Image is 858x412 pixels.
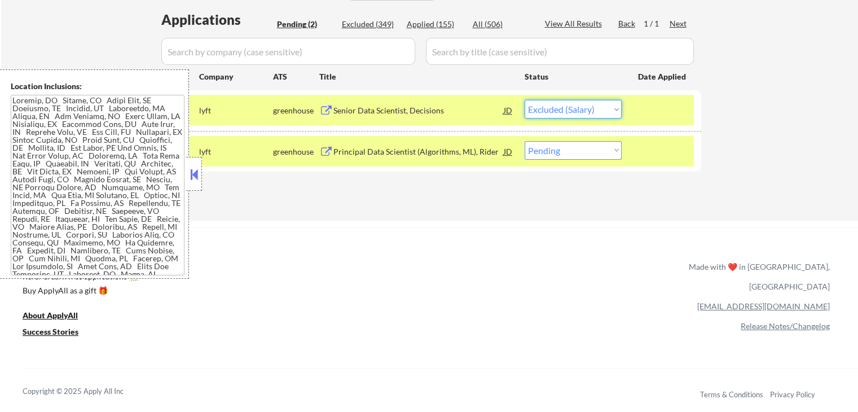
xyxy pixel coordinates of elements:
[23,284,135,299] a: Buy ApplyAll as a gift 🎁
[426,38,694,65] input: Search by title (case sensitive)
[644,18,670,29] div: 1 / 1
[199,71,273,82] div: Company
[23,327,78,336] u: Success Stories
[161,13,273,27] div: Applications
[23,273,453,284] a: Refer & earn free applications 👯‍♀️
[199,146,273,157] div: lyft
[525,66,622,86] div: Status
[333,146,504,157] div: Principal Data Scientist (Algorithms, ML), Rider
[545,18,605,29] div: View All Results
[503,100,514,120] div: JD
[333,105,504,116] div: Senior Data Scientist, Decisions
[23,386,152,397] div: Copyright © 2025 Apply All Inc
[697,301,830,311] a: [EMAIL_ADDRESS][DOMAIN_NAME]
[770,390,815,399] a: Privacy Policy
[23,287,135,295] div: Buy ApplyAll as a gift 🎁
[11,81,184,92] div: Location Inclusions:
[670,18,688,29] div: Next
[23,309,94,323] a: About ApplyAll
[273,146,319,157] div: greenhouse
[342,19,398,30] div: Excluded (349)
[273,105,319,116] div: greenhouse
[199,105,273,116] div: lyft
[273,71,319,82] div: ATS
[618,18,636,29] div: Back
[407,19,463,30] div: Applied (155)
[473,19,529,30] div: All (506)
[684,257,830,296] div: Made with ❤️ in [GEOGRAPHIC_DATA], [GEOGRAPHIC_DATA]
[23,326,94,340] a: Success Stories
[277,19,333,30] div: Pending (2)
[638,71,688,82] div: Date Applied
[503,141,514,161] div: JD
[741,321,830,331] a: Release Notes/Changelog
[161,38,415,65] input: Search by company (case sensitive)
[700,390,763,399] a: Terms & Conditions
[319,71,514,82] div: Title
[23,310,78,320] u: About ApplyAll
